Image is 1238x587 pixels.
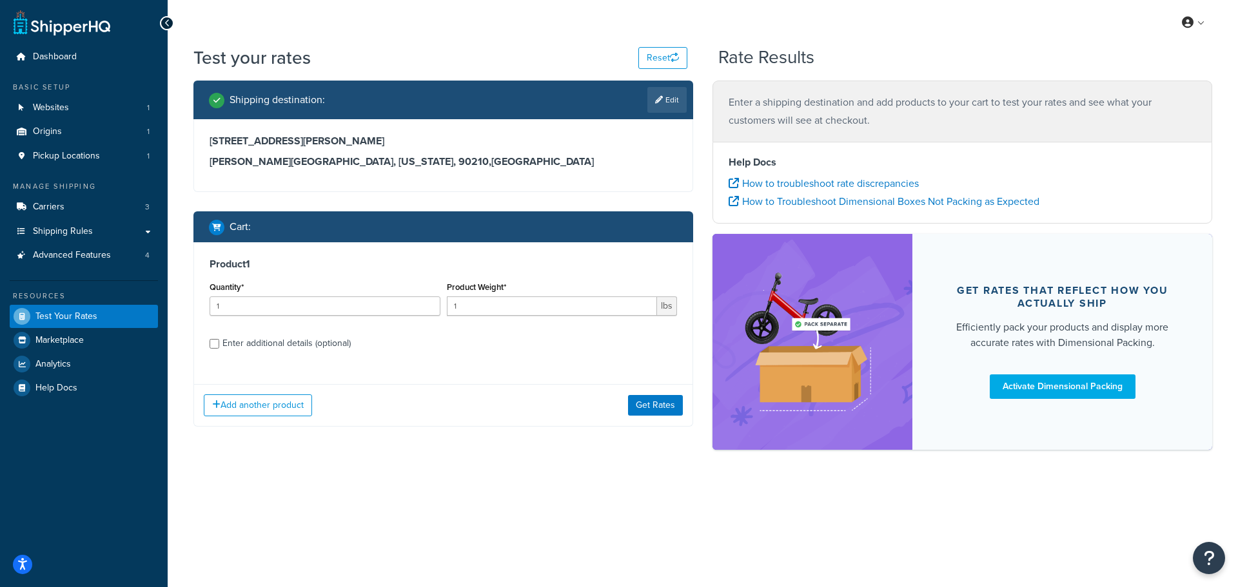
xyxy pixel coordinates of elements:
[145,250,150,261] span: 4
[147,126,150,137] span: 1
[638,47,687,69] button: Reset
[33,102,69,113] span: Websites
[210,135,677,148] h3: [STREET_ADDRESS][PERSON_NAME]
[33,126,62,137] span: Origins
[230,94,325,106] h2: Shipping destination :
[193,45,311,70] h1: Test your rates
[10,376,158,399] a: Help Docs
[210,155,677,168] h3: [PERSON_NAME][GEOGRAPHIC_DATA], [US_STATE], 90210 , [GEOGRAPHIC_DATA]
[990,374,1135,399] a: Activate Dimensional Packing
[729,155,1196,170] h4: Help Docs
[222,334,351,352] div: Enter additional details (optional)
[204,394,312,416] button: Add another product
[1193,542,1225,574] button: Open Resource Center
[35,311,97,322] span: Test Your Rates
[147,102,150,113] span: 1
[10,291,158,302] div: Resources
[210,339,219,349] input: Enter additional details (optional)
[10,181,158,192] div: Manage Shipping
[10,144,158,168] li: Pickup Locations
[35,383,77,394] span: Help Docs
[10,329,158,352] a: Marketplace
[10,82,158,93] div: Basic Setup
[628,395,683,416] button: Get Rates
[230,221,251,233] h2: Cart :
[35,359,71,370] span: Analytics
[33,250,111,261] span: Advanced Features
[33,202,64,213] span: Carriers
[210,258,677,271] h3: Product 1
[447,282,506,292] label: Product Weight*
[943,320,1181,351] div: Efficiently pack your products and display more accurate rates with Dimensional Packing.
[10,352,158,376] a: Analytics
[943,284,1181,310] div: Get rates that reflect how you actually ship
[10,220,158,244] a: Shipping Rules
[10,195,158,219] a: Carriers3
[10,45,158,69] a: Dashboard
[210,282,244,292] label: Quantity*
[732,253,893,430] img: feature-image-dim-d40ad3071a2b3c8e08177464837368e35600d3c5e73b18a22c1e4bb210dc32ac.png
[10,120,158,144] li: Origins
[10,144,158,168] a: Pickup Locations1
[210,296,440,316] input: 0
[10,120,158,144] a: Origins1
[10,244,158,267] li: Advanced Features
[33,52,77,63] span: Dashboard
[33,151,100,162] span: Pickup Locations
[729,176,919,191] a: How to troubleshoot rate discrepancies
[10,96,158,120] li: Websites
[35,335,84,346] span: Marketplace
[10,96,158,120] a: Websites1
[729,93,1196,130] p: Enter a shipping destination and add products to your cart to test your rates and see what your c...
[718,48,814,68] h2: Rate Results
[647,87,687,113] a: Edit
[729,194,1039,209] a: How to Troubleshoot Dimensional Boxes Not Packing as Expected
[147,151,150,162] span: 1
[657,296,677,316] span: lbs
[145,202,150,213] span: 3
[10,244,158,267] a: Advanced Features4
[447,296,658,316] input: 0.00
[10,195,158,219] li: Carriers
[10,305,158,328] a: Test Your Rates
[33,226,93,237] span: Shipping Rules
